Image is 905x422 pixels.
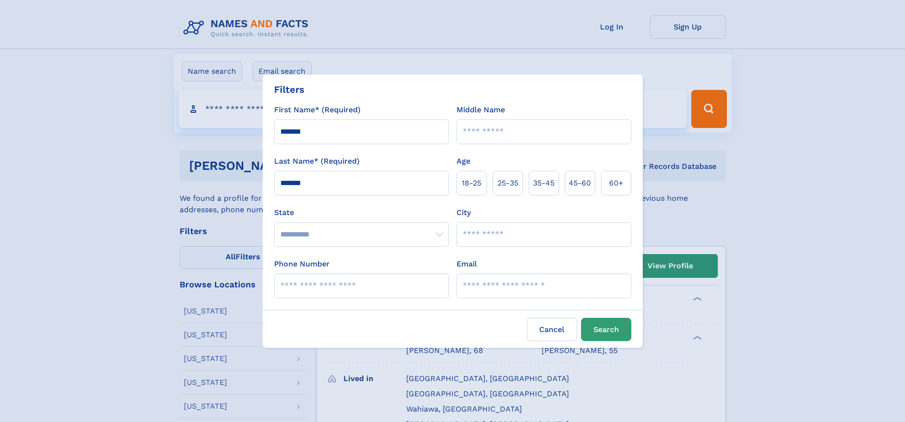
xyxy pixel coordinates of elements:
label: Age [457,156,470,167]
label: Middle Name [457,104,505,116]
label: City [457,207,471,218]
span: 18‑25 [462,177,481,189]
div: Filters [274,82,305,97]
label: Phone Number [274,258,330,270]
label: Last Name* (Required) [274,156,360,167]
span: 60+ [609,177,623,189]
label: Cancel [527,318,577,341]
label: First Name* (Required) [274,104,361,116]
span: 45‑60 [569,177,591,189]
span: 25‑35 [497,177,518,189]
label: State [274,207,449,218]
label: Email [457,258,477,270]
span: 35‑45 [533,177,554,189]
button: Search [581,318,631,341]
